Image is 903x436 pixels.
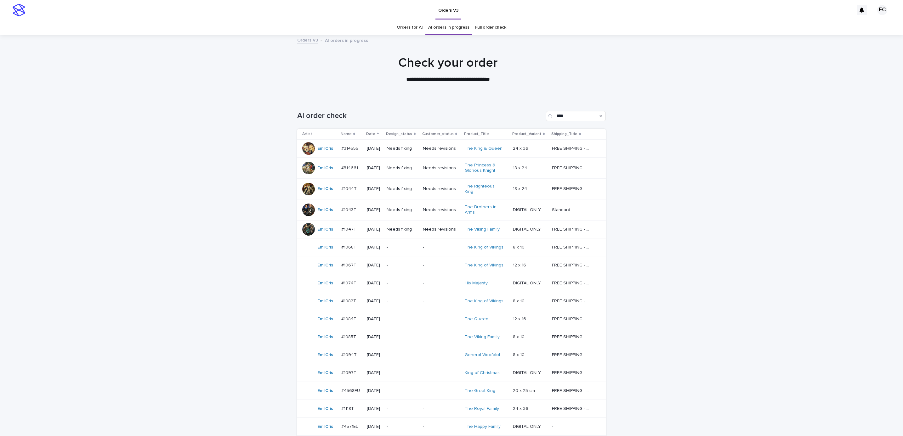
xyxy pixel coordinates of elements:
p: #1043T [341,206,358,213]
p: Needs fixing [387,165,418,171]
tr: EmilCris #1047T#1047T [DATE]Needs fixingNeeds revisionsThe Viking Family DIGITAL ONLYDIGITAL ONLY... [297,220,606,238]
p: 8 x 10 [513,351,526,358]
a: EmilCris [317,165,333,171]
img: stacker-logo-s-only.png [13,4,25,16]
tr: EmilCris #1043T#1043T [DATE]Needs fixingNeeds revisionsThe Brothers in Arms DIGITAL ONLYDIGITAL O... [297,199,606,221]
a: The King of Vikings [465,245,503,250]
p: #1067T [341,261,358,268]
p: Standard [552,206,571,213]
input: Search [546,111,606,121]
div: EC [877,5,887,15]
p: FREE SHIPPING - preview in 1-2 business days, after your approval delivery will take 5-10 b.d. [552,261,593,268]
a: General Woofalot [465,352,500,358]
p: - [387,424,418,429]
h1: Check your order [294,55,602,70]
p: Needs revisions [423,165,460,171]
p: [DATE] [367,227,382,232]
p: Name [341,131,352,137]
a: EmilCris [317,406,333,411]
p: - [387,245,418,250]
p: Needs fixing [387,146,418,151]
p: DIGITAL ONLY [513,226,542,232]
p: - [423,245,460,250]
a: EmilCris [317,299,333,304]
p: #1084T [341,315,358,322]
p: - [387,299,418,304]
p: FREE SHIPPING - preview in 1-2 business days, after your approval delivery will take 5-10 b.d. [552,226,593,232]
a: His Majesty [465,281,488,286]
p: [DATE] [367,281,382,286]
p: Needs revisions [423,207,460,213]
a: EmilCris [317,316,333,322]
p: #1047T [341,226,358,232]
p: - [387,316,418,322]
p: FREE SHIPPING - preview in 1-2 business days, after your approval delivery will take 5-10 b.d. [552,297,593,304]
p: 8 x 10 [513,333,526,340]
p: DIGITAL ONLY [513,423,542,429]
p: [DATE] [367,186,382,192]
p: Artist [302,131,312,137]
p: [DATE] [367,165,382,171]
a: Orders for AI [397,20,423,35]
p: - [423,388,460,394]
p: - [423,424,460,429]
p: [DATE] [367,146,382,151]
a: The King of Vikings [465,299,503,304]
p: #1097T [341,369,358,376]
p: #1082T [341,297,357,304]
tr: EmilCris #1082T#1082T [DATE]--The King of Vikings 8 x 108 x 10 FREE SHIPPING - preview in 1-2 bus... [297,292,606,310]
a: EmilCris [317,388,333,394]
p: FREE SHIPPING - preview in 1-2 business days, after your approval delivery will take 5-10 b.d. [552,315,593,322]
p: - [387,334,418,340]
p: Product_Variant [512,131,541,137]
p: Product_Title [464,131,489,137]
p: FREE SHIPPING - preview in 1-2 business days, after your approval delivery will take 5-10 b.d. [552,164,593,171]
p: Needs fixing [387,186,418,192]
a: AI orders in progress [428,20,469,35]
p: [DATE] [367,299,382,304]
p: 18 x 24 [513,185,528,192]
p: Shipping_Title [551,131,577,137]
p: - [387,281,418,286]
p: FREE SHIPPING - preview in 1-2 business days, after your approval delivery will take 5-10 b.d. [552,405,593,411]
p: Needs revisions [423,186,460,192]
tr: EmilCris #1074T#1074T [DATE]--His Majesty DIGITAL ONLYDIGITAL ONLY FREE SHIPPING - preview in 1-2... [297,274,606,292]
tr: EmilCris #1044T#1044T [DATE]Needs fixingNeeds revisionsThe Righteous King 18 x 2418 x 24 FREE SHI... [297,178,606,199]
a: Orders V3 [297,36,318,43]
p: FREE SHIPPING - preview in 1-2 business days, after your approval delivery will take 5-10 b.d. [552,279,593,286]
p: #1044T [341,185,358,192]
a: The Brothers in Arms [465,204,504,215]
tr: EmilCris #1094T#1094T [DATE]--General Woofalot 8 x 108 x 10 FREE SHIPPING - preview in 1-2 busine... [297,346,606,364]
p: [DATE] [367,245,382,250]
p: #4568EU [341,387,361,394]
p: #314661 [341,164,359,171]
a: EmilCris [317,207,333,213]
p: - [387,352,418,358]
p: DIGITAL ONLY [513,206,542,213]
p: [DATE] [367,352,382,358]
a: The Righteous King [465,184,504,194]
p: [DATE] [367,316,382,322]
a: EmilCris [317,186,333,192]
a: EmilCris [317,281,333,286]
p: - [387,406,418,411]
p: Needs revisions [423,227,460,232]
p: [DATE] [367,388,382,394]
p: Date [366,131,375,137]
p: - [552,423,554,429]
p: - [423,352,460,358]
a: The Viking Family [465,227,500,232]
p: #1118T [341,405,355,411]
p: #1094T [341,351,358,358]
p: 12 x 16 [513,261,527,268]
a: EmilCris [317,334,333,340]
a: EmilCris [317,263,333,268]
tr: EmilCris #1068T#1068T [DATE]--The King of Vikings 8 x 108 x 10 FREE SHIPPING - preview in 1-2 bus... [297,238,606,256]
a: EmilCris [317,245,333,250]
p: Customer_status [422,131,454,137]
a: The Royal Family [465,406,499,411]
p: 20 x 25 cm [513,387,536,394]
p: [DATE] [367,424,382,429]
p: - [387,388,418,394]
